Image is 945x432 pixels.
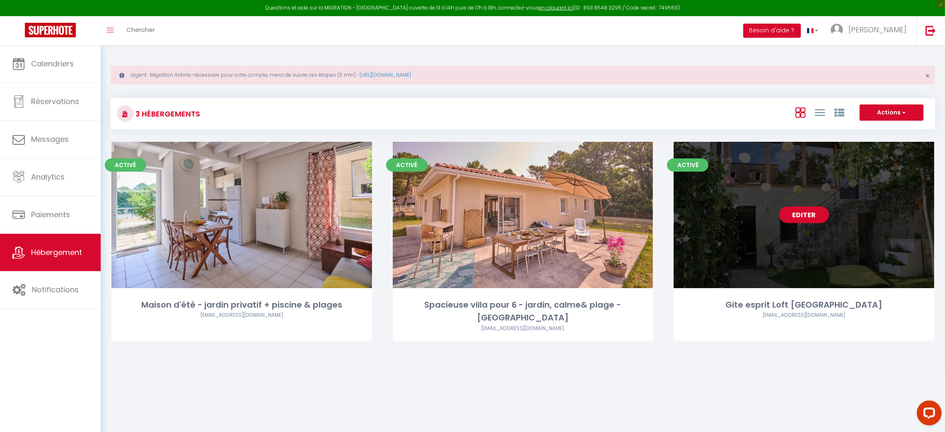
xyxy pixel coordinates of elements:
[105,158,146,172] span: Activé
[393,325,653,332] div: Airbnb
[926,25,936,36] img: logout
[386,158,428,172] span: Activé
[925,72,930,80] button: Close
[498,206,548,223] a: Editer
[848,24,906,35] span: [PERSON_NAME]
[133,104,200,123] h3: 3 Hébergements
[834,105,844,119] a: Vue par Groupe
[667,158,708,172] span: Activé
[31,134,69,144] span: Messages
[910,397,945,432] iframe: LiveChat chat widget
[217,206,266,223] a: Editer
[111,66,935,85] div: Urgent : Migration Airbnb nécessaire pour votre compte, merci de suivre ces étapes (5 min) -
[31,209,70,220] span: Paiements
[25,23,76,37] img: Super Booking
[120,16,161,45] a: Chercher
[925,70,930,81] span: ×
[31,172,65,182] span: Analytics
[824,16,917,45] a: ... [PERSON_NAME]
[31,58,74,69] span: Calendriers
[860,104,923,121] button: Actions
[360,71,411,78] a: [URL][DOMAIN_NAME]
[674,311,934,319] div: Airbnb
[31,247,82,257] span: Hébergement
[831,24,843,36] img: ...
[393,299,653,325] div: Spacieuse villa pour 6 - jardin, calme& plage -[GEOGRAPHIC_DATA]
[111,311,372,319] div: Airbnb
[674,299,934,311] div: Gite esprit Loft [GEOGRAPHIC_DATA]
[126,25,155,34] span: Chercher
[743,24,801,38] button: Besoin d'aide ?
[32,284,79,295] span: Notifications
[795,105,805,119] a: Vue en Box
[779,206,829,223] a: Editer
[111,299,372,311] div: Maison d'été - jardin privatif + piscine & plages
[815,105,825,119] a: Vue en Liste
[539,4,573,11] a: en cliquant ici
[31,96,79,107] span: Réservations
